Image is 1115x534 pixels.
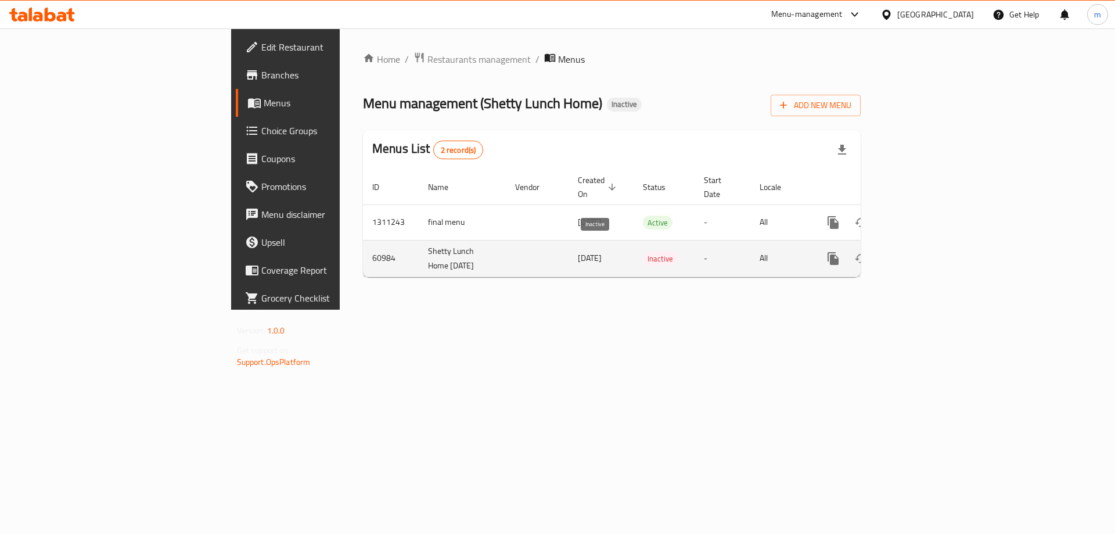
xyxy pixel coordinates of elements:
[236,33,418,61] a: Edit Restaurant
[643,252,678,266] span: Inactive
[771,95,861,116] button: Add New Menu
[236,89,418,117] a: Menus
[558,52,585,66] span: Menus
[236,145,418,173] a: Coupons
[363,52,861,67] nav: breadcrumb
[771,8,843,21] div: Menu-management
[578,173,620,201] span: Created On
[847,245,875,273] button: Change Status
[819,245,847,273] button: more
[427,52,531,66] span: Restaurants management
[897,8,974,21] div: [GEOGRAPHIC_DATA]
[847,209,875,236] button: Change Status
[261,207,408,221] span: Menu disclaimer
[261,291,408,305] span: Grocery Checklist
[236,256,418,284] a: Coverage Report
[643,180,681,194] span: Status
[419,205,506,240] td: final menu
[760,180,796,194] span: Locale
[261,124,408,138] span: Choice Groups
[433,141,484,159] div: Total records count
[607,98,642,112] div: Inactive
[236,200,418,228] a: Menu disclaimer
[236,228,418,256] a: Upsell
[413,52,531,67] a: Restaurants management
[237,354,311,370] a: Support.OpsPlatform
[237,343,290,358] span: Get support on:
[372,180,394,194] span: ID
[750,240,810,277] td: All
[261,180,408,193] span: Promotions
[515,180,555,194] span: Vendor
[695,205,750,240] td: -
[578,250,602,266] span: [DATE]
[578,214,602,230] span: [DATE]
[819,209,847,236] button: more
[828,136,856,164] div: Export file
[607,99,642,109] span: Inactive
[1094,8,1101,21] span: m
[236,284,418,312] a: Grocery Checklist
[237,323,265,338] span: Version:
[261,68,408,82] span: Branches
[261,40,408,54] span: Edit Restaurant
[810,170,940,205] th: Actions
[236,173,418,200] a: Promotions
[236,117,418,145] a: Choice Groups
[695,240,750,277] td: -
[363,90,602,116] span: Menu management ( Shetty Lunch Home )
[419,240,506,277] td: Shetty Lunch Home [DATE]
[428,180,463,194] span: Name
[264,96,408,110] span: Menus
[372,140,483,159] h2: Menus List
[750,205,810,240] td: All
[236,61,418,89] a: Branches
[363,170,940,277] table: enhanced table
[780,98,851,113] span: Add New Menu
[704,173,736,201] span: Start Date
[261,235,408,249] span: Upsell
[261,152,408,166] span: Coupons
[535,52,539,66] li: /
[643,216,672,230] span: Active
[434,145,483,156] span: 2 record(s)
[267,323,285,338] span: 1.0.0
[261,263,408,277] span: Coverage Report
